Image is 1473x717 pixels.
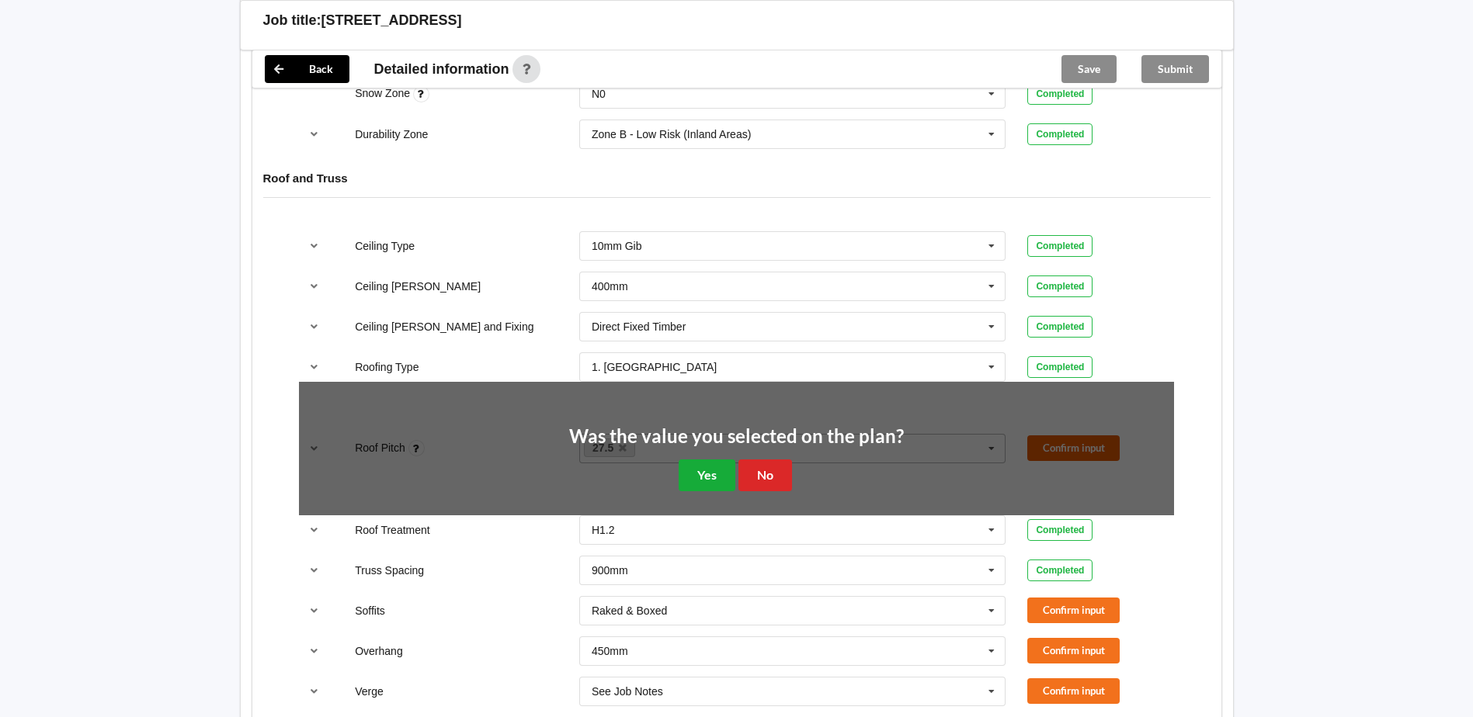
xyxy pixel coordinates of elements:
button: Yes [679,459,735,491]
button: reference-toggle [299,677,329,705]
button: reference-toggle [299,313,329,341]
div: 400mm [592,281,628,292]
label: Ceiling [PERSON_NAME] [355,280,481,293]
div: Completed [1027,519,1093,541]
span: Detailed information [374,62,509,76]
h2: Was the value you selected on the plan? [569,424,904,449]
div: Completed [1027,123,1093,145]
div: Raked & Boxed [592,605,667,616]
div: Completed [1027,356,1093,378]
h4: Roof and Truss [263,171,1211,185]
button: Confirm input [1027,678,1120,704]
button: reference-toggle [299,353,329,381]
button: reference-toggle [299,516,329,544]
button: reference-toggle [299,637,329,665]
label: Truss Spacing [355,564,424,577]
div: H1.2 [592,525,615,535]
div: See Job Notes [592,686,663,697]
label: Roofing Type [355,361,419,373]
button: Back [265,55,349,83]
h3: [STREET_ADDRESS] [321,12,462,29]
button: No [738,459,792,491]
button: reference-toggle [299,597,329,625]
div: Completed [1027,83,1093,105]
label: Verge [355,685,384,698]
div: N0 [592,88,606,99]
button: reference-toggle [299,232,329,260]
div: 10mm Gib [592,241,642,251]
div: Direct Fixed Timber [592,321,686,332]
div: 1. [GEOGRAPHIC_DATA] [592,362,717,372]
label: Durability Zone [355,128,428,140]
label: Ceiling [PERSON_NAME] and Fixing [355,320,533,333]
button: reference-toggle [299,556,329,584]
button: reference-toggle [299,120,329,148]
div: Completed [1027,275,1093,297]
label: Ceiling Type [355,240,415,252]
div: Completed [1027,316,1093,338]
div: 450mm [592,646,628,656]
button: reference-toggle [299,272,329,300]
button: Confirm input [1027,597,1120,623]
div: Completed [1027,235,1093,257]
div: Completed [1027,559,1093,581]
button: Confirm input [1027,638,1120,663]
label: Roof Treatment [355,524,430,536]
label: Snow Zone [355,87,413,99]
div: Zone B - Low Risk (Inland Areas) [592,129,751,140]
label: Overhang [355,645,402,657]
div: 900mm [592,565,628,576]
h3: Job title: [263,12,321,29]
label: Soffits [355,604,385,617]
